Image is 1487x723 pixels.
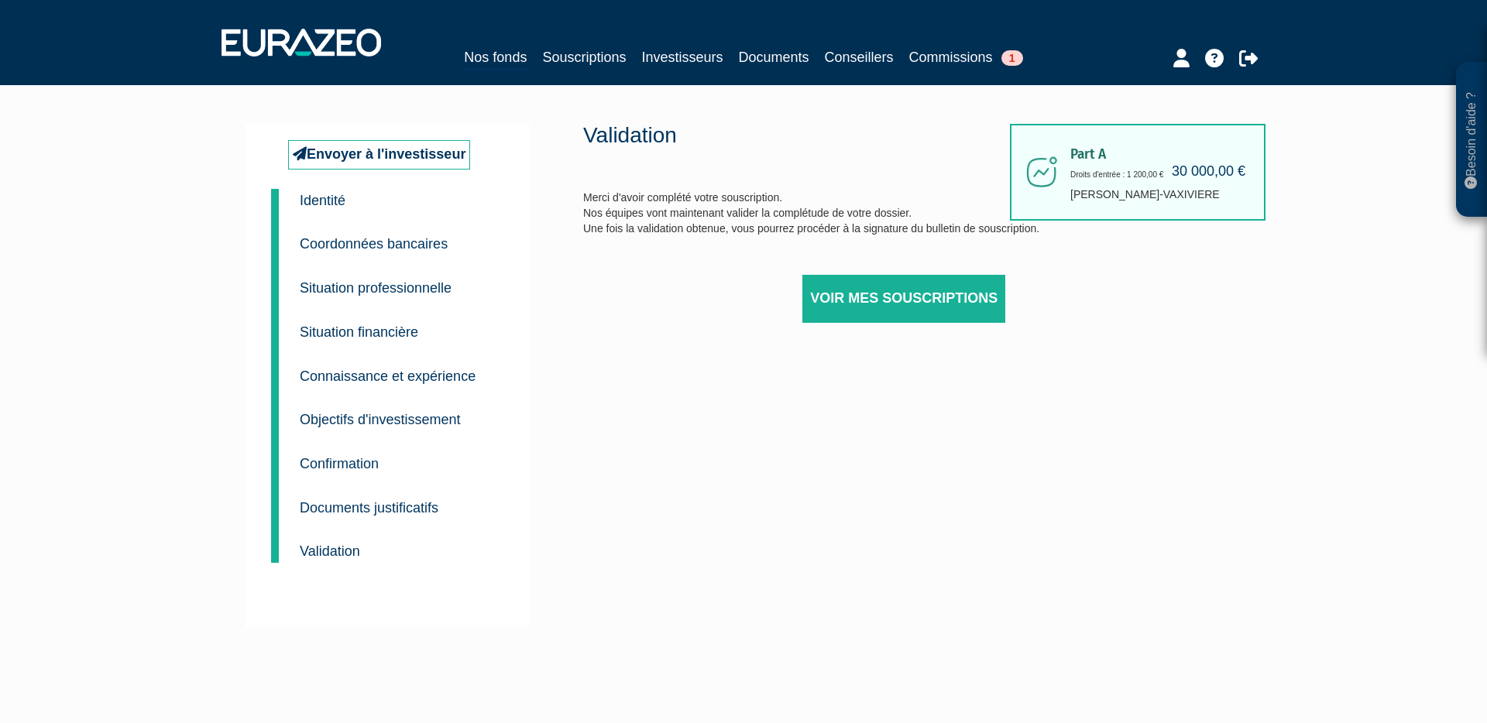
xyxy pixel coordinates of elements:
a: Voir mes souscriptions [802,275,1005,323]
span: Part A [1070,146,1241,163]
small: Objectifs d'investissement [300,412,461,427]
a: Nos fonds [464,46,527,70]
a: Commissions1 [909,46,1023,68]
span: 1 [1001,50,1023,66]
a: 9 [271,519,279,563]
p: Besoin d'aide ? [1463,70,1481,210]
a: Souscriptions [542,46,626,68]
a: Conseillers [825,46,894,68]
a: Envoyer à l'investisseur [288,140,470,170]
a: 6 [271,387,279,435]
a: 4 [271,300,279,348]
a: 7 [271,431,279,479]
h4: 30 000,00 € [1172,165,1245,180]
div: Merci d'avoir complété votre souscription. Nos équipes vont maintenant valider la complétude de v... [583,124,1132,361]
img: 1732889491-logotype_eurazeo_blanc_rvb.png [222,29,381,57]
h6: Droits d'entrée : 1 200,00 € [1070,170,1241,179]
small: Situation financière [300,324,418,340]
small: Identité [300,193,345,208]
small: Situation professionnelle [300,280,452,296]
div: [PERSON_NAME]-VAXIVIERE [1010,124,1265,221]
a: Documents [739,46,809,68]
small: Validation [300,543,360,559]
small: Connaissance et expérience [300,368,476,384]
a: Investisseurs [641,46,723,68]
p: Validation [583,120,1009,151]
a: 2 [271,211,279,259]
a: 8 [271,475,279,523]
small: Confirmation [300,456,379,471]
small: Coordonnées bancaires [300,236,448,252]
a: 3 [271,255,279,303]
small: Documents justificatifs [300,500,438,516]
a: 1 [271,189,279,220]
a: 5 [271,344,279,392]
